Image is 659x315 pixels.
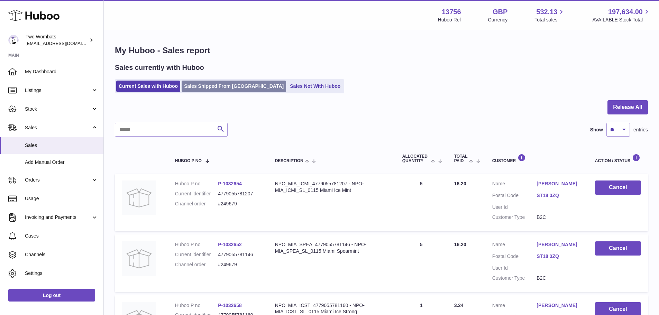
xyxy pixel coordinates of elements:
span: AVAILABLE Stock Total [592,17,651,23]
div: Action / Status [595,154,641,163]
span: Description [275,159,303,163]
h2: Sales currently with Huboo [115,63,204,72]
span: [EMAIL_ADDRESS][DOMAIN_NAME] [26,40,102,46]
dt: User Id [492,204,537,211]
a: [PERSON_NAME] [537,241,581,248]
span: Huboo P no [175,159,202,163]
button: Cancel [595,180,641,195]
a: Sales Not With Huboo [287,81,343,92]
span: Total sales [534,17,565,23]
dt: Name [492,302,537,311]
a: 532.13 Total sales [534,7,565,23]
strong: GBP [493,7,507,17]
a: P-1032658 [218,303,242,308]
a: Sales Shipped From [GEOGRAPHIC_DATA] [182,81,286,92]
a: [PERSON_NAME] [537,302,581,309]
button: Release All [607,100,648,114]
a: [PERSON_NAME] [537,180,581,187]
span: Total paid [454,154,468,163]
img: 137561741372681.jpg [122,241,156,276]
button: Cancel [595,241,641,256]
dt: Huboo P no [175,180,218,187]
span: Listings [25,87,91,94]
span: ALLOCATED Quantity [402,154,430,163]
div: NPO_MIA_ICMI_4779055781207 - NPO-MIA_ICMI_SL_0115 Miami Ice Mint [275,180,388,194]
dt: Huboo P no [175,302,218,309]
dd: #249679 [218,201,261,207]
img: internalAdmin-13756@internal.huboo.com [8,35,19,45]
span: 197,634.00 [608,7,643,17]
span: 3.24 [454,303,464,308]
span: Sales [25,124,91,131]
span: Invoicing and Payments [25,214,91,221]
a: Log out [8,289,95,302]
a: P-1032652 [218,242,242,247]
span: My Dashboard [25,68,98,75]
span: Sales [25,142,98,149]
a: ST18 0ZQ [537,192,581,199]
dt: Customer Type [492,214,537,221]
dt: Channel order [175,201,218,207]
dd: B2C [537,275,581,281]
span: Cases [25,233,98,239]
dt: Current identifier [175,251,218,258]
dt: Channel order [175,261,218,268]
img: 137561741372648.jpg [122,180,156,215]
dt: User Id [492,265,537,271]
td: 5 [395,174,447,231]
dt: Huboo P no [175,241,218,248]
dt: Current identifier [175,191,218,197]
span: Usage [25,195,98,202]
dd: #249679 [218,261,261,268]
a: Current Sales with Huboo [116,81,180,92]
span: entries [633,127,648,133]
dt: Name [492,180,537,189]
span: 16.20 [454,242,466,247]
dt: Name [492,241,537,250]
dt: Postal Code [492,253,537,261]
div: Two Wombats [26,34,88,47]
strong: 13756 [442,7,461,17]
dd: 4779055781146 [218,251,261,258]
span: Channels [25,251,98,258]
h1: My Huboo - Sales report [115,45,648,56]
a: 197,634.00 AVAILABLE Stock Total [592,7,651,23]
div: Huboo Ref [438,17,461,23]
td: 5 [395,234,447,292]
span: 16.20 [454,181,466,186]
span: Orders [25,177,91,183]
dd: B2C [537,214,581,221]
a: P-1032654 [218,181,242,186]
div: Customer [492,154,581,163]
a: ST18 0ZQ [537,253,581,260]
div: NPO_MIA_SPEA_4779055781146 - NPO-MIA_SPEA_SL_0115 Miami Spearmint [275,241,388,254]
span: Settings [25,270,98,277]
span: Stock [25,106,91,112]
label: Show [590,127,603,133]
dt: Customer Type [492,275,537,281]
span: Add Manual Order [25,159,98,166]
div: Currency [488,17,508,23]
dd: 4779055781207 [218,191,261,197]
span: 532.13 [536,7,557,17]
dt: Postal Code [492,192,537,201]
